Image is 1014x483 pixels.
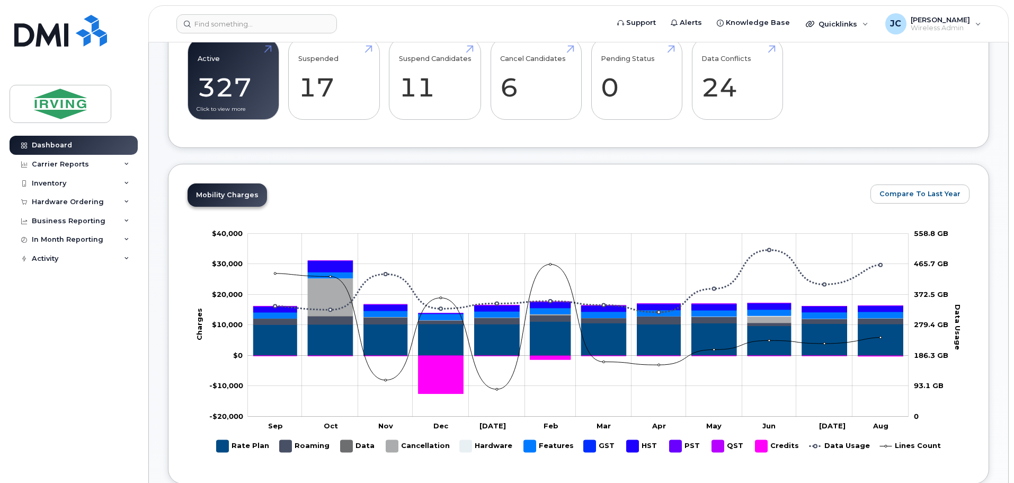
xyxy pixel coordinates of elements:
tspan: Charges [195,308,203,340]
tspan: Aug [873,421,888,429]
g: $0 [209,381,243,390]
a: Suspended 17 [298,44,370,114]
g: $0 [212,229,243,237]
tspan: $0 [233,350,243,359]
tspan: 465.7 GB [914,259,948,268]
span: JC [890,17,901,30]
tspan: $40,000 [212,229,243,237]
span: Quicklinks [819,20,857,28]
a: Active 327 [198,44,269,114]
tspan: May [706,421,722,429]
tspan: Mar [597,421,611,429]
tspan: [DATE] [819,421,846,429]
tspan: Jun [762,421,776,429]
g: $0 [212,320,243,329]
g: Legend [217,436,941,456]
input: Find something... [176,14,337,33]
g: Features [524,436,574,456]
tspan: 372.5 GB [914,289,948,298]
tspan: [DATE] [479,421,506,429]
g: $0 [209,411,243,420]
g: Cancellation [386,436,450,456]
tspan: Nov [378,421,393,429]
div: John Cameron [878,13,989,34]
button: Compare To Last Year [870,185,969,204]
div: Quicklinks [798,13,876,34]
g: Credits [755,436,799,456]
g: Lines Count [880,436,941,456]
a: Support [610,12,663,33]
g: PST [670,436,701,456]
tspan: -$10,000 [209,381,243,390]
g: Roaming [253,315,903,326]
tspan: $30,000 [212,259,243,268]
tspan: 558.8 GB [914,229,948,237]
g: QST [712,436,745,456]
g: Data Usage [810,436,870,456]
span: Wireless Admin [911,24,970,32]
g: Data [341,436,376,456]
g: $0 [212,259,243,268]
tspan: Dec [433,421,449,429]
g: HST [627,436,659,456]
span: [PERSON_NAME] [911,15,970,24]
g: GST [584,436,616,456]
tspan: 186.3 GB [914,350,948,359]
g: Rate Plan [253,321,903,356]
span: Knowledge Base [726,17,790,28]
tspan: 279.4 GB [914,320,948,329]
a: Mobility Charges [188,183,267,207]
tspan: -$20,000 [209,411,243,420]
tspan: $10,000 [212,320,243,329]
a: Knowledge Base [709,12,797,33]
tspan: Feb [544,421,558,429]
tspan: $20,000 [212,289,243,298]
a: Suspend Candidates 11 [399,44,472,114]
a: Alerts [663,12,709,33]
span: Alerts [680,17,702,28]
tspan: Apr [652,421,666,429]
tspan: Data Usage [954,304,962,349]
g: Rate Plan [217,436,269,456]
tspan: Sep [268,421,283,429]
g: $0 [212,289,243,298]
a: Pending Status 0 [601,44,672,114]
g: Hardware [460,436,513,456]
a: Cancel Candidates 6 [500,44,572,114]
a: Data Conflicts 24 [701,44,773,114]
tspan: 93.1 GB [914,381,944,390]
g: Roaming [280,436,330,456]
tspan: 0 [914,411,919,420]
span: Support [626,17,656,28]
tspan: Oct [324,421,338,429]
span: Compare To Last Year [879,189,960,199]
